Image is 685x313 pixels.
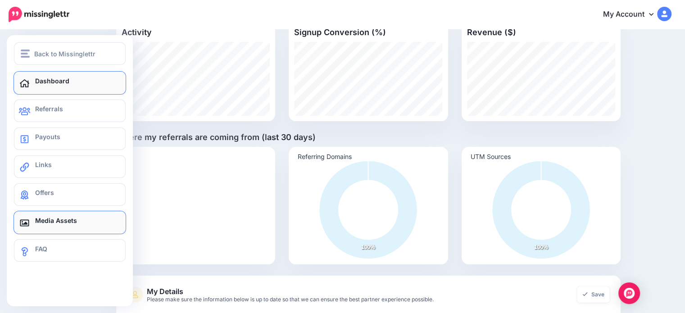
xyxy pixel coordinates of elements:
text: UTM Sources [471,152,511,160]
img: Missinglettr [9,7,69,22]
h4: Signup Conversion (%) [294,27,442,37]
h4: Where my referrals are coming from (last 30 days) [116,132,621,142]
a: Payouts [14,127,126,150]
a: Referrals [14,100,126,122]
h4: Revenue ($) [467,27,615,37]
span: Dashboard [35,77,69,85]
span: Back to Missinglettr [34,49,95,59]
a: Links [14,155,126,178]
text: Referring Domains [298,152,352,160]
span: Offers [35,189,54,196]
button: Back to Missinglettr [14,42,126,65]
span: Media Assets [35,217,77,224]
div: Open Intercom Messenger [618,282,640,304]
h4: Activity [122,27,270,37]
span: Payouts [35,133,60,141]
span: FAQ [35,245,47,253]
img: menu.png [21,50,30,58]
a: Offers [14,183,126,206]
a: Media Assets [14,211,126,234]
a: My Account [594,4,671,26]
span: Links [35,161,52,168]
span: Please make sure the information below is up to date so that we can ensure the best partner exper... [147,296,529,303]
span: Referrals [35,105,63,113]
span: My Details [147,286,529,303]
a: Save [577,286,610,303]
a: Dashboard [14,72,126,94]
a: FAQ [14,239,126,262]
